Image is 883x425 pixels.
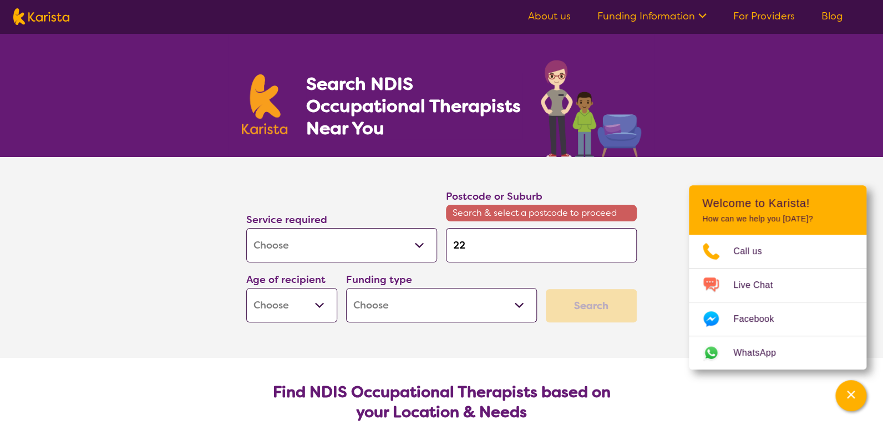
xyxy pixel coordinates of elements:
p: How can we help you [DATE]? [702,214,853,224]
label: Service required [246,213,327,226]
a: Funding Information [597,9,707,23]
span: Call us [733,243,775,260]
label: Age of recipient [246,273,326,286]
input: Type [446,228,637,262]
a: Web link opens in a new tab. [689,336,866,370]
label: Postcode or Suburb [446,190,542,203]
button: Channel Menu [835,380,866,411]
div: Channel Menu [689,185,866,370]
label: Funding type [346,273,412,286]
a: Blog [821,9,843,23]
h1: Search NDIS Occupational Therapists Near You [306,73,522,139]
img: occupational-therapy [541,60,641,157]
img: Karista logo [13,8,69,25]
ul: Choose channel [689,235,866,370]
h2: Welcome to Karista! [702,196,853,210]
span: Live Chat [733,277,786,294]
a: For Providers [733,9,795,23]
span: Search & select a postcode to proceed [446,205,637,221]
img: Karista logo [242,74,287,134]
span: Facebook [733,311,787,327]
a: About us [528,9,571,23]
span: WhatsApp [733,345,789,361]
h2: Find NDIS Occupational Therapists based on your Location & Needs [255,382,628,422]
